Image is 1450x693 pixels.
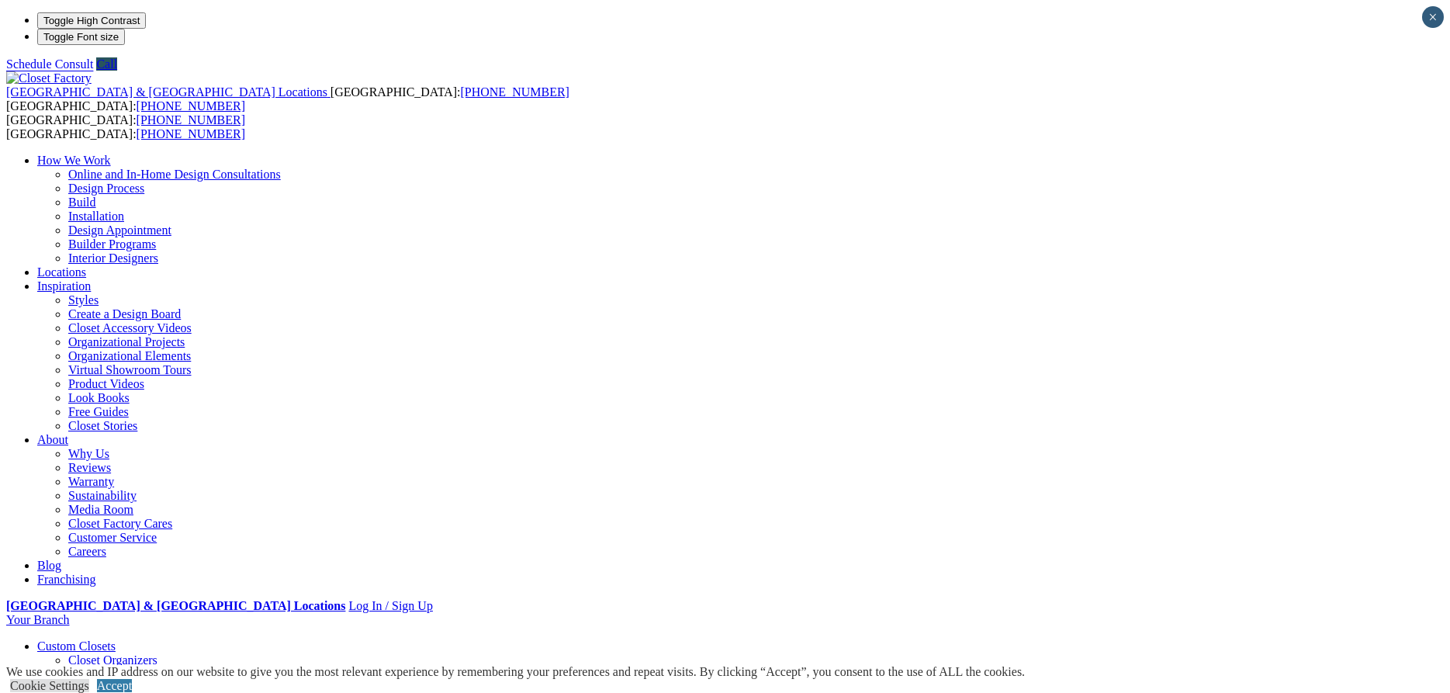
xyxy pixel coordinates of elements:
[37,29,125,45] button: Toggle Font size
[137,99,245,113] a: [PHONE_NUMBER]
[68,307,181,321] a: Create a Design Board
[68,377,144,390] a: Product Videos
[43,15,140,26] span: Toggle High Contrast
[68,517,172,530] a: Closet Factory Cares
[68,503,133,516] a: Media Room
[68,237,156,251] a: Builder Programs
[68,391,130,404] a: Look Books
[68,210,124,223] a: Installation
[37,573,96,586] a: Franchising
[68,489,137,502] a: Sustainability
[348,599,432,612] a: Log In / Sign Up
[68,223,171,237] a: Design Appointment
[68,182,144,195] a: Design Process
[1422,6,1444,28] button: Close
[37,12,146,29] button: Toggle High Contrast
[460,85,569,99] a: [PHONE_NUMBER]
[68,405,129,418] a: Free Guides
[68,531,157,544] a: Customer Service
[68,363,192,376] a: Virtual Showroom Tours
[6,613,69,626] a: Your Branch
[6,665,1025,679] div: We use cookies and IP address on our website to give you the most relevant experience by remember...
[43,31,119,43] span: Toggle Font size
[137,127,245,140] a: [PHONE_NUMBER]
[68,545,106,558] a: Careers
[37,639,116,653] a: Custom Closets
[37,154,111,167] a: How We Work
[68,653,157,667] a: Closet Organizers
[6,113,245,140] span: [GEOGRAPHIC_DATA]: [GEOGRAPHIC_DATA]:
[137,113,245,126] a: [PHONE_NUMBER]
[68,293,99,307] a: Styles
[68,251,158,265] a: Interior Designers
[68,321,192,334] a: Closet Accessory Videos
[6,85,327,99] span: [GEOGRAPHIC_DATA] & [GEOGRAPHIC_DATA] Locations
[6,57,93,71] a: Schedule Consult
[68,447,109,460] a: Why Us
[68,196,96,209] a: Build
[96,57,117,71] a: Call
[97,679,132,692] a: Accept
[6,71,92,85] img: Closet Factory
[68,461,111,474] a: Reviews
[10,679,89,692] a: Cookie Settings
[68,475,114,488] a: Warranty
[6,85,330,99] a: [GEOGRAPHIC_DATA] & [GEOGRAPHIC_DATA] Locations
[6,85,569,113] span: [GEOGRAPHIC_DATA]: [GEOGRAPHIC_DATA]:
[68,349,191,362] a: Organizational Elements
[37,433,68,446] a: About
[37,265,86,279] a: Locations
[68,335,185,348] a: Organizational Projects
[37,279,91,293] a: Inspiration
[68,168,281,181] a: Online and In-Home Design Consultations
[37,559,61,572] a: Blog
[68,419,137,432] a: Closet Stories
[6,599,345,612] a: [GEOGRAPHIC_DATA] & [GEOGRAPHIC_DATA] Locations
